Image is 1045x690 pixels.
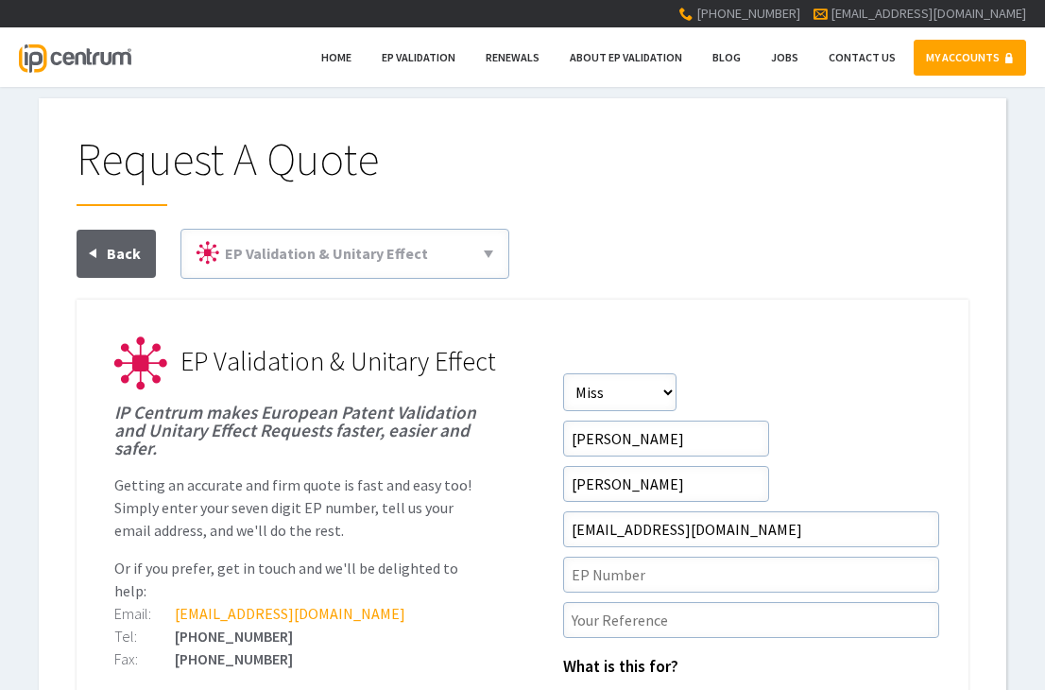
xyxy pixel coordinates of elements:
[309,40,364,76] a: Home
[321,50,351,64] span: Home
[563,511,939,547] input: Email
[700,40,753,76] a: Blog
[557,40,694,76] a: About EP Validation
[563,659,931,676] h1: What is this for?
[107,244,141,263] span: Back
[175,604,405,623] a: [EMAIL_ADDRESS][DOMAIN_NAME]
[563,421,769,457] input: First Name
[473,40,552,76] a: Renewals
[114,606,175,621] div: Email:
[114,557,482,602] p: Or if you prefer, get in touch and we'll be delighted to help:
[114,629,175,644] div: Tel:
[831,5,1026,22] a: [EMAIL_ADDRESS][DOMAIN_NAME]
[829,50,896,64] span: Contact Us
[114,651,175,666] div: Fax:
[570,50,682,64] span: About EP Validation
[759,40,811,76] a: Jobs
[369,40,468,76] a: EP Validation
[816,40,908,76] a: Contact Us
[77,230,156,278] a: Back
[771,50,798,64] span: Jobs
[696,5,800,22] span: [PHONE_NUMBER]
[114,651,482,666] div: [PHONE_NUMBER]
[114,629,482,644] div: [PHONE_NUMBER]
[914,40,1026,76] a: MY ACCOUNTS
[19,27,130,87] a: IP Centrum
[486,50,540,64] span: Renewals
[114,474,482,542] p: Getting an accurate and firm quote is fast and easy too! Simply enter your seven digit EP number,...
[563,466,769,502] input: Surname
[382,50,455,64] span: EP Validation
[563,557,939,593] input: EP Number
[189,237,501,270] a: EP Validation & Unitary Effect
[563,602,939,638] input: Your Reference
[114,404,482,458] h1: IP Centrum makes European Patent Validation and Unitary Effect Requests faster, easier and safer.
[180,344,496,378] span: EP Validation & Unitary Effect
[225,244,428,263] span: EP Validation & Unitary Effect
[712,50,741,64] span: Blog
[77,136,968,206] h1: Request A Quote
